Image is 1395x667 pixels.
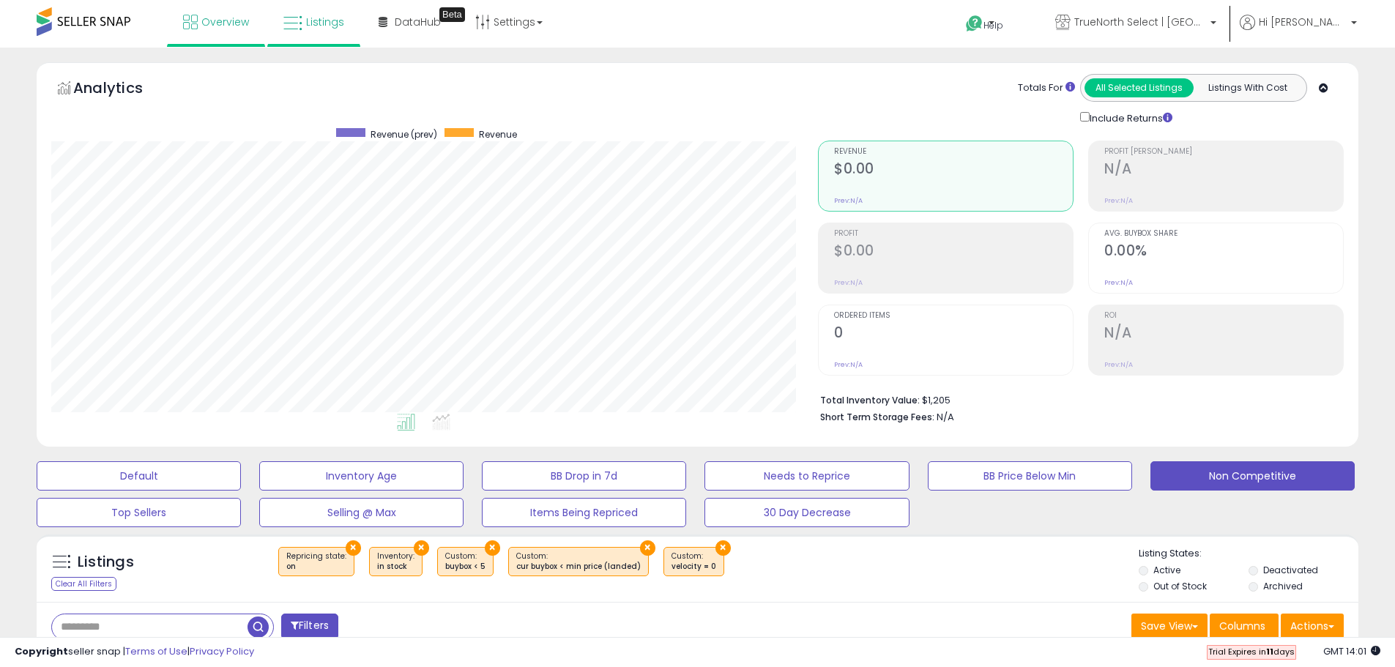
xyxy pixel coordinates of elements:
[1240,15,1357,48] a: Hi [PERSON_NAME]
[15,645,254,659] div: seller snap | |
[37,461,241,491] button: Default
[395,15,441,29] span: DataHub
[377,562,414,572] div: in stock
[834,324,1073,344] h2: 0
[937,410,954,424] span: N/A
[125,644,187,658] a: Terms of Use
[834,230,1073,238] span: Profit
[1266,646,1273,657] b: 11
[672,551,716,573] span: Custom:
[190,644,254,658] a: Privacy Policy
[259,498,464,527] button: Selling @ Max
[516,551,641,573] span: Custom:
[445,551,486,573] span: Custom:
[1281,614,1344,638] button: Actions
[445,562,486,572] div: buybox < 5
[482,498,686,527] button: Items Being Repriced
[1104,242,1343,262] h2: 0.00%
[78,552,134,573] h5: Listings
[1069,109,1190,126] div: Include Returns
[439,7,465,22] div: Tooltip anchor
[1085,78,1194,97] button: All Selected Listings
[15,644,68,658] strong: Copyright
[51,577,116,591] div: Clear All Filters
[286,562,346,572] div: on
[820,390,1333,408] li: $1,205
[1104,324,1343,344] h2: N/A
[1150,461,1355,491] button: Non Competitive
[1131,614,1208,638] button: Save View
[73,78,171,102] h5: Analytics
[834,360,863,369] small: Prev: N/A
[414,540,429,556] button: ×
[377,551,414,573] span: Inventory :
[704,461,909,491] button: Needs to Reprice
[820,394,920,406] b: Total Inventory Value:
[1018,81,1075,95] div: Totals For
[834,196,863,205] small: Prev: N/A
[820,411,934,423] b: Short Term Storage Fees:
[37,498,241,527] button: Top Sellers
[1263,580,1303,592] label: Archived
[928,461,1132,491] button: BB Price Below Min
[286,551,346,573] span: Repricing state :
[1074,15,1206,29] span: TrueNorth Select | [GEOGRAPHIC_DATA]
[834,278,863,287] small: Prev: N/A
[715,540,731,556] button: ×
[306,15,344,29] span: Listings
[834,160,1073,180] h2: $0.00
[1219,619,1265,633] span: Columns
[371,128,437,141] span: Revenue (prev)
[1208,646,1295,657] span: Trial Expires in days
[1104,312,1343,320] span: ROI
[640,540,655,556] button: ×
[516,562,641,572] div: cur buybox < min price (landed)
[1104,230,1343,238] span: Avg. Buybox Share
[1323,644,1380,658] span: 2025-09-10 14:01 GMT
[1259,15,1347,29] span: Hi [PERSON_NAME]
[482,461,686,491] button: BB Drop in 7d
[704,498,909,527] button: 30 Day Decrease
[1193,78,1302,97] button: Listings With Cost
[1153,580,1207,592] label: Out of Stock
[1139,547,1358,561] p: Listing States:
[201,15,249,29] span: Overview
[954,4,1032,48] a: Help
[1104,148,1343,156] span: Profit [PERSON_NAME]
[1104,278,1133,287] small: Prev: N/A
[834,312,1073,320] span: Ordered Items
[834,148,1073,156] span: Revenue
[1153,564,1180,576] label: Active
[1104,160,1343,180] h2: N/A
[672,562,716,572] div: velocity = 0
[1104,196,1133,205] small: Prev: N/A
[281,614,338,639] button: Filters
[1104,360,1133,369] small: Prev: N/A
[346,540,361,556] button: ×
[1263,564,1318,576] label: Deactivated
[479,128,517,141] span: Revenue
[983,19,1003,31] span: Help
[259,461,464,491] button: Inventory Age
[834,242,1073,262] h2: $0.00
[1210,614,1279,638] button: Columns
[485,540,500,556] button: ×
[965,15,983,33] i: Get Help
